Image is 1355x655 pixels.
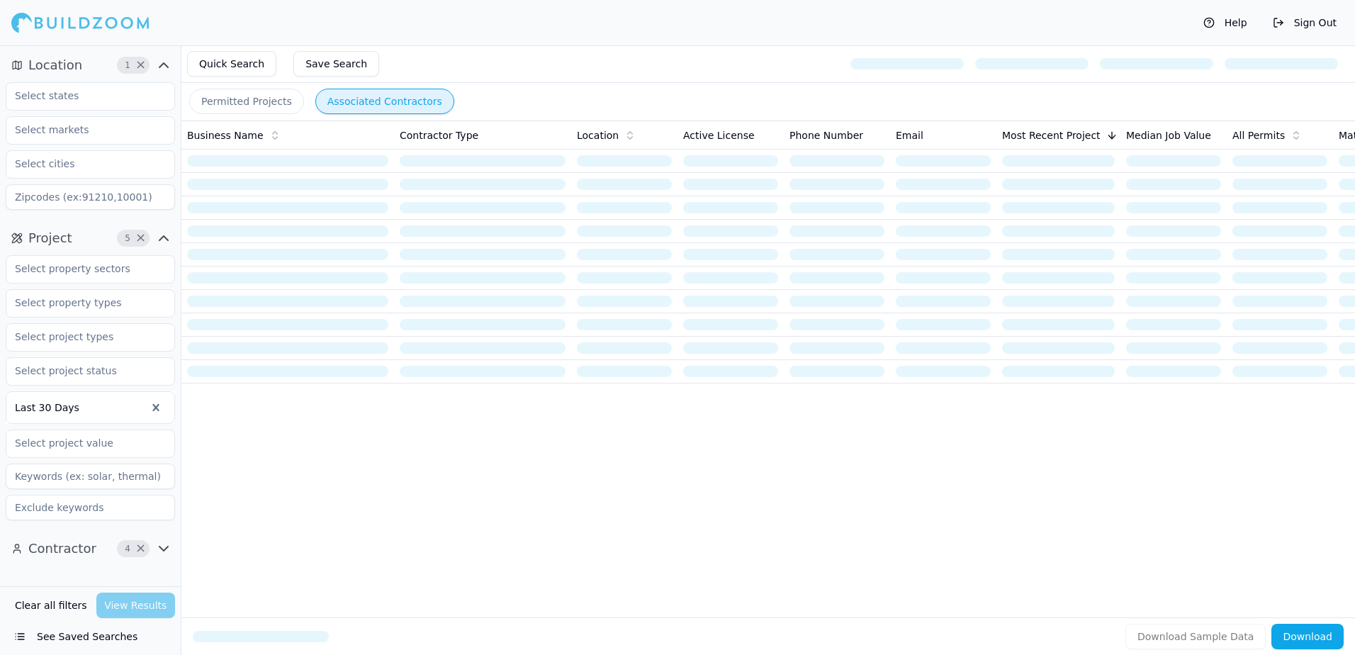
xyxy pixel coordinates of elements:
[1002,128,1101,142] span: Most Recent Project
[1271,624,1344,649] button: Download
[189,89,304,114] button: Permitted Projects
[6,537,175,560] button: Contractor4Clear Contractor filters
[187,128,264,142] span: Business Name
[1232,128,1285,142] span: All Permits
[28,539,96,559] span: Contractor
[120,231,135,245] span: 5
[6,358,157,384] input: Select project status
[6,256,157,281] input: Select property sectors
[293,51,379,77] button: Save Search
[1126,128,1211,142] span: Median Job Value
[1266,11,1344,34] button: Sign Out
[1196,11,1254,34] button: Help
[789,128,863,142] span: Phone Number
[6,151,157,177] input: Select cities
[6,495,175,520] input: Exclude keywords
[6,624,175,649] button: See Saved Searches
[315,89,454,114] button: Associated Contractors
[6,54,175,77] button: Location1Clear Location filters
[120,542,135,556] span: 4
[187,51,276,77] button: Quick Search
[6,227,175,250] button: Project5Clear Project filters
[11,593,91,618] button: Clear all filters
[6,430,157,456] input: Select project value
[683,128,755,142] span: Active License
[6,464,175,489] input: Keywords (ex: solar, thermal)
[400,128,478,142] span: Contractor Type
[6,290,157,315] input: Select property types
[6,83,157,108] input: Select states
[28,55,82,75] span: Location
[577,128,619,142] span: Location
[6,117,157,142] input: Select markets
[896,128,923,142] span: Email
[135,545,146,552] span: Clear Contractor filters
[6,184,175,210] input: Zipcodes (ex:91210,10001)
[28,228,72,248] span: Project
[120,58,135,72] span: 1
[135,235,146,242] span: Clear Project filters
[6,324,157,349] input: Select project types
[135,62,146,69] span: Clear Location filters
